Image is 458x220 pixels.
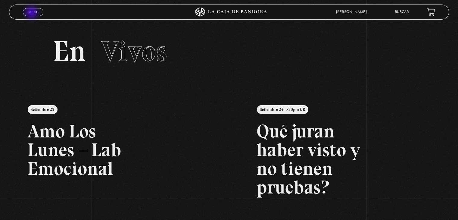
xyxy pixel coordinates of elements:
span: Vivos [101,34,167,68]
h2: En [53,37,405,66]
span: [PERSON_NAME] [333,10,373,14]
a: View your shopping cart [427,8,435,16]
span: Cerrar [26,15,40,19]
span: Menu [28,10,38,14]
a: Buscar [395,10,409,14]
